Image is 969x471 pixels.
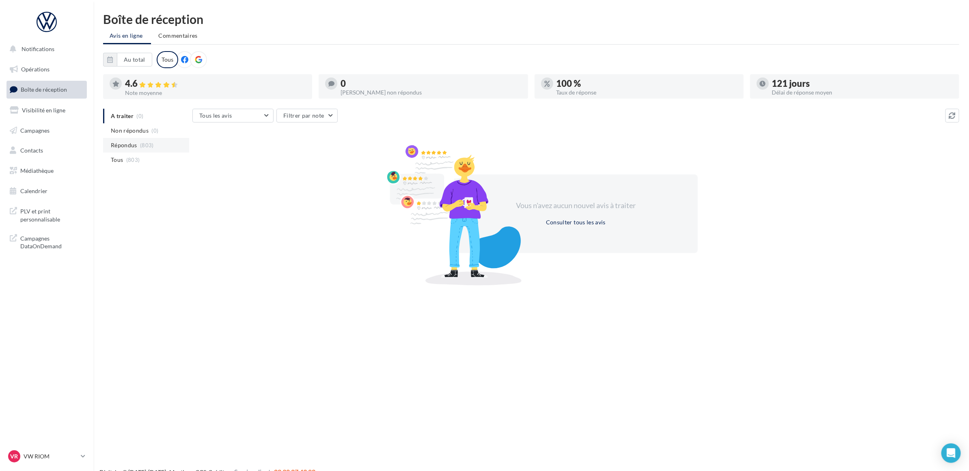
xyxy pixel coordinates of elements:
[5,230,88,254] a: Campagnes DataOnDemand
[5,41,85,58] button: Notifications
[506,200,646,211] div: Vous n'avez aucun nouvel avis à traiter
[152,127,159,134] span: (0)
[22,107,65,114] span: Visibilité en ligne
[20,127,50,133] span: Campagnes
[20,147,43,154] span: Contacts
[157,51,178,68] div: Tous
[5,122,88,139] a: Campagnes
[103,53,152,67] button: Au total
[21,86,67,93] span: Boîte de réception
[125,79,306,88] div: 4.6
[117,53,152,67] button: Au total
[5,142,88,159] a: Contacts
[557,79,737,88] div: 100 %
[5,102,88,119] a: Visibilité en ligne
[111,141,137,149] span: Répondus
[126,157,140,163] span: (803)
[20,206,84,223] span: PLV et print personnalisable
[192,109,274,123] button: Tous les avis
[341,79,521,88] div: 0
[543,217,609,227] button: Consulter tous les avis
[20,233,84,250] span: Campagnes DataOnDemand
[941,443,961,463] div: Open Intercom Messenger
[5,162,88,179] a: Médiathèque
[557,90,737,95] div: Taux de réponse
[24,452,78,460] p: VW RIOM
[5,61,88,78] a: Opérations
[159,32,198,39] span: Commentaires
[111,127,149,135] span: Non répondus
[20,167,54,174] span: Médiathèque
[199,112,232,119] span: Tous les avis
[276,109,338,123] button: Filtrer par note
[125,90,306,96] div: Note moyenne
[111,156,123,164] span: Tous
[103,13,959,25] div: Boîte de réception
[140,142,154,148] span: (803)
[21,66,50,73] span: Opérations
[6,449,87,464] a: VR VW RIOM
[5,81,88,98] a: Boîte de réception
[772,79,953,88] div: 121 jours
[5,202,88,226] a: PLV et print personnalisable
[22,45,54,52] span: Notifications
[20,187,47,194] span: Calendrier
[341,90,521,95] div: [PERSON_NAME] non répondus
[772,90,953,95] div: Délai de réponse moyen
[11,452,18,460] span: VR
[5,183,88,200] a: Calendrier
